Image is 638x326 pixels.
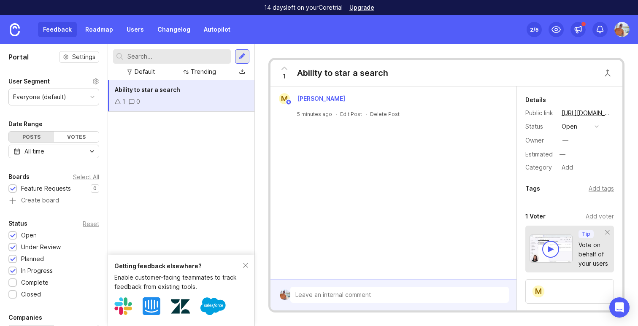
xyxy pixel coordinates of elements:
div: Posts [9,132,54,142]
div: open [562,122,577,131]
div: Enable customer-facing teammates to track feedback from existing tools. [114,273,243,291]
img: Canny Home [10,23,20,36]
div: Votes [54,132,99,142]
a: Roadmap [80,22,118,37]
a: Create board [8,197,99,205]
img: video-thumbnail-vote-d41b83416815613422e2ca741bf692cc.jpg [530,234,573,263]
div: Estimated [525,151,553,157]
div: In Progress [21,266,53,275]
div: Category [525,163,555,172]
a: Changelog [152,22,195,37]
div: Planned [21,254,44,264]
img: Soufiane Bouchaara [614,22,630,37]
div: Feature Requests [21,184,71,193]
div: Ability to star a search [297,67,388,79]
div: Add tags [589,184,614,193]
a: Add [555,162,576,173]
a: M[PERSON_NAME] [274,93,352,104]
input: Search... [127,52,227,61]
div: Status [525,122,555,131]
svg: toggle icon [85,148,99,155]
button: 2/5 [527,22,542,37]
img: Salesforce logo [200,294,226,319]
a: [URL][DOMAIN_NAME] [559,108,614,119]
div: Trending [191,67,216,76]
div: Select All [73,175,99,179]
div: Date Range [8,119,43,129]
p: Tip [582,231,590,237]
div: Getting feedback elsewhere? [114,261,243,271]
div: Edit Post [340,110,362,118]
div: Add [559,162,576,173]
div: M [532,285,545,298]
a: 5 minutes ago [297,110,332,118]
img: Intercom logo [143,297,160,315]
img: Soufiane Bouchaara [279,289,290,300]
img: Slack logo [114,297,132,315]
img: Zendesk logo [171,297,190,316]
div: 0 [136,97,140,106]
div: Boards [8,172,30,182]
div: 1 [122,97,125,106]
button: Settings [59,51,99,63]
a: Upgrade [349,5,374,11]
img: member badge [285,99,292,105]
div: · [365,110,367,118]
div: Complete [21,278,49,287]
div: Status [8,218,27,229]
div: Details [525,95,546,105]
div: M [279,93,290,104]
div: Owner [525,136,555,145]
span: [PERSON_NAME] [297,95,345,102]
div: — [562,136,568,145]
div: Public link [525,108,555,118]
span: 1 [283,72,286,81]
span: Ability to star a search [115,86,180,93]
div: Default [135,67,155,76]
div: User Segment [8,76,50,86]
div: Reset [83,221,99,226]
a: Autopilot [199,22,235,37]
div: — [557,149,568,160]
div: Companies [8,313,42,323]
a: Users [122,22,149,37]
p: 0 [93,185,97,192]
button: Close button [599,65,616,81]
div: Closed [21,290,41,299]
div: All time [24,147,44,156]
div: · [335,110,337,118]
div: Everyone (default) [13,92,66,102]
h1: Portal [8,52,29,62]
div: 2 /5 [530,24,538,35]
div: Tags [525,183,540,194]
div: Vote on behalf of your users [579,240,608,268]
div: Under Review [21,242,61,252]
div: Open [21,231,37,240]
p: 14 days left on your Core trial [264,3,343,12]
div: 1 Voter [525,211,546,221]
div: Open Intercom Messenger [609,297,630,318]
div: Delete Post [370,110,400,118]
a: Ability to star a search10 [108,80,254,112]
span: Settings [72,53,95,61]
div: Add voter [586,212,614,221]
